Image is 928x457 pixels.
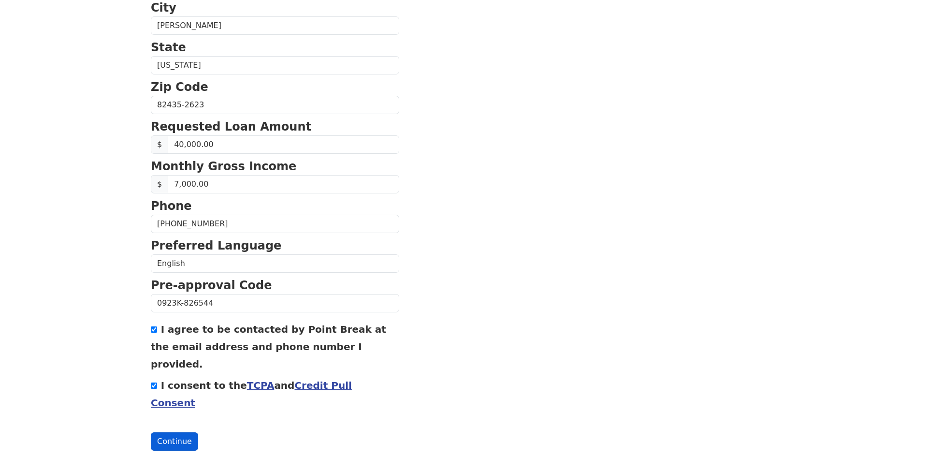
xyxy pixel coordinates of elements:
[151,135,168,154] span: $
[151,279,272,292] strong: Pre-approval Code
[151,432,198,451] button: Continue
[168,175,399,193] input: Monthly Gross Income
[151,199,192,213] strong: Phone
[151,1,176,15] strong: City
[151,324,386,370] label: I agree to be contacted by Point Break at the email address and phone number I provided.
[151,120,311,133] strong: Requested Loan Amount
[151,294,399,312] input: Pre-approval Code
[151,158,399,175] p: Monthly Gross Income
[151,175,168,193] span: $
[151,16,399,35] input: City
[247,380,275,391] a: TCPA
[151,96,399,114] input: Zip Code
[151,380,352,409] label: I consent to the and
[151,215,399,233] input: Phone
[151,239,281,252] strong: Preferred Language
[151,41,186,54] strong: State
[168,135,399,154] input: Requested Loan Amount
[151,80,208,94] strong: Zip Code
